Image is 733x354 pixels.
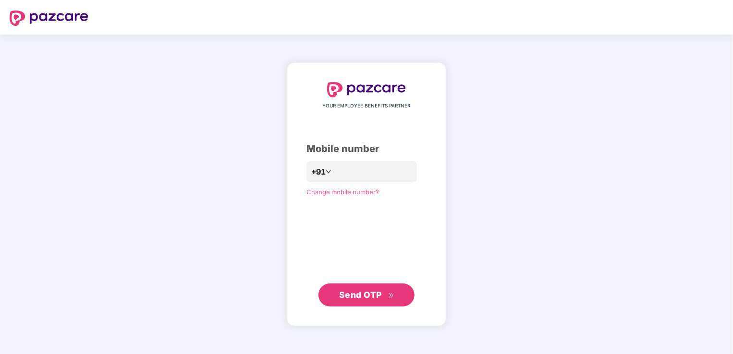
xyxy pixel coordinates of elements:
[388,293,394,299] span: double-right
[326,169,331,175] span: down
[339,290,382,300] span: Send OTP
[10,11,88,26] img: logo
[318,283,415,307] button: Send OTPdouble-right
[306,188,379,196] a: Change mobile number?
[323,102,411,110] span: YOUR EMPLOYEE BENEFITS PARTNER
[306,142,427,156] div: Mobile number
[327,82,406,97] img: logo
[311,166,326,178] span: +91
